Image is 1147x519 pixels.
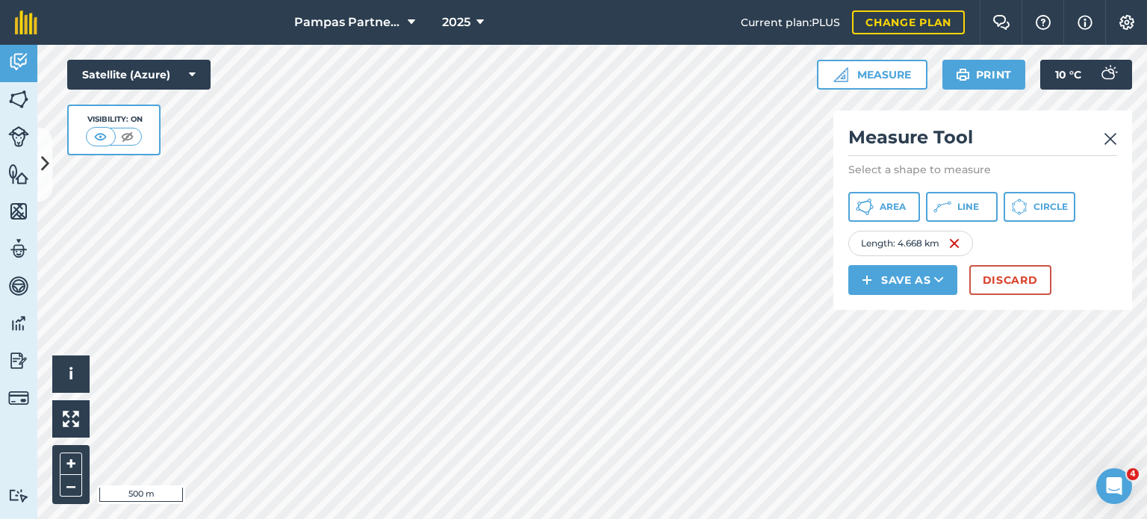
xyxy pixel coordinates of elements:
[1034,15,1052,30] img: A question mark icon
[848,125,1117,156] h2: Measure Tool
[957,201,979,213] span: Line
[880,201,906,213] span: Area
[833,67,848,82] img: Ruler icon
[60,475,82,497] button: –
[8,88,29,111] img: svg+xml;base64,PHN2ZyB4bWxucz0iaHR0cDovL3d3dy53My5vcmcvMjAwMC9zdmciIHdpZHRoPSI1NiIgaGVpZ2h0PSI2MC...
[1096,468,1132,504] iframe: Intercom live chat
[8,51,29,73] img: svg+xml;base64,PD94bWwgdmVyc2lvbj0iMS4wIiBlbmNvZGluZz0idXRmLTgiPz4KPCEtLSBHZW5lcmF0b3I6IEFkb2JlIE...
[8,349,29,372] img: svg+xml;base64,PD94bWwgdmVyc2lvbj0iMS4wIiBlbmNvZGluZz0idXRmLTgiPz4KPCEtLSBHZW5lcmF0b3I6IEFkb2JlIE...
[8,488,29,503] img: svg+xml;base64,PD94bWwgdmVyc2lvbj0iMS4wIiBlbmNvZGluZz0idXRmLTgiPz4KPCEtLSBHZW5lcmF0b3I6IEFkb2JlIE...
[86,114,143,125] div: Visibility: On
[8,200,29,223] img: svg+xml;base64,PHN2ZyB4bWxucz0iaHR0cDovL3d3dy53My5vcmcvMjAwMC9zdmciIHdpZHRoPSI1NiIgaGVpZ2h0PSI2MC...
[8,126,29,147] img: svg+xml;base64,PD94bWwgdmVyc2lvbj0iMS4wIiBlbmNvZGluZz0idXRmLTgiPz4KPCEtLSBHZW5lcmF0b3I6IEFkb2JlIE...
[741,14,840,31] span: Current plan : PLUS
[862,271,872,289] img: svg+xml;base64,PHN2ZyB4bWxucz0iaHR0cDovL3d3dy53My5vcmcvMjAwMC9zdmciIHdpZHRoPSIxNCIgaGVpZ2h0PSIyNC...
[948,234,960,252] img: svg+xml;base64,PHN2ZyB4bWxucz0iaHR0cDovL3d3dy53My5vcmcvMjAwMC9zdmciIHdpZHRoPSIxNiIgaGVpZ2h0PSIyNC...
[442,13,470,31] span: 2025
[1033,201,1068,213] span: Circle
[1078,13,1092,31] img: svg+xml;base64,PHN2ZyB4bWxucz0iaHR0cDovL3d3dy53My5vcmcvMjAwMC9zdmciIHdpZHRoPSIxNyIgaGVpZ2h0PSIxNy...
[1104,130,1117,148] img: svg+xml;base64,PHN2ZyB4bWxucz0iaHR0cDovL3d3dy53My5vcmcvMjAwMC9zdmciIHdpZHRoPSIyMiIgaGVpZ2h0PSIzMC...
[8,237,29,260] img: svg+xml;base64,PD94bWwgdmVyc2lvbj0iMS4wIiBlbmNvZGluZz0idXRmLTgiPz4KPCEtLSBHZW5lcmF0b3I6IEFkb2JlIE...
[1093,60,1123,90] img: svg+xml;base64,PD94bWwgdmVyc2lvbj0iMS4wIiBlbmNvZGluZz0idXRmLTgiPz4KPCEtLSBHZW5lcmF0b3I6IEFkb2JlIE...
[1127,468,1139,480] span: 4
[8,388,29,408] img: svg+xml;base64,PD94bWwgdmVyc2lvbj0iMS4wIiBlbmNvZGluZz0idXRmLTgiPz4KPCEtLSBHZW5lcmF0b3I6IEFkb2JlIE...
[848,162,1117,177] p: Select a shape to measure
[294,13,402,31] span: Pampas Partnership
[1118,15,1136,30] img: A cog icon
[63,411,79,427] img: Four arrows, one pointing top left, one top right, one bottom right and the last bottom left
[1040,60,1132,90] button: 10 °C
[52,355,90,393] button: i
[15,10,37,34] img: fieldmargin Logo
[992,15,1010,30] img: Two speech bubbles overlapping with the left bubble in the forefront
[956,66,970,84] img: svg+xml;base64,PHN2ZyB4bWxucz0iaHR0cDovL3d3dy53My5vcmcvMjAwMC9zdmciIHdpZHRoPSIxOSIgaGVpZ2h0PSIyNC...
[1004,192,1075,222] button: Circle
[118,129,137,144] img: svg+xml;base64,PHN2ZyB4bWxucz0iaHR0cDovL3d3dy53My5vcmcvMjAwMC9zdmciIHdpZHRoPSI1MCIgaGVpZ2h0PSI0MC...
[8,312,29,335] img: svg+xml;base64,PD94bWwgdmVyc2lvbj0iMS4wIiBlbmNvZGluZz0idXRmLTgiPz4KPCEtLSBHZW5lcmF0b3I6IEFkb2JlIE...
[969,265,1051,295] button: Discard
[926,192,998,222] button: Line
[8,275,29,297] img: svg+xml;base64,PD94bWwgdmVyc2lvbj0iMS4wIiBlbmNvZGluZz0idXRmLTgiPz4KPCEtLSBHZW5lcmF0b3I6IEFkb2JlIE...
[69,364,73,383] span: i
[91,129,110,144] img: svg+xml;base64,PHN2ZyB4bWxucz0iaHR0cDovL3d3dy53My5vcmcvMjAwMC9zdmciIHdpZHRoPSI1MCIgaGVpZ2h0PSI0MC...
[942,60,1026,90] button: Print
[848,192,920,222] button: Area
[1055,60,1081,90] span: 10 ° C
[848,265,957,295] button: Save as
[817,60,927,90] button: Measure
[8,163,29,185] img: svg+xml;base64,PHN2ZyB4bWxucz0iaHR0cDovL3d3dy53My5vcmcvMjAwMC9zdmciIHdpZHRoPSI1NiIgaGVpZ2h0PSI2MC...
[67,60,211,90] button: Satellite (Azure)
[60,453,82,475] button: +
[848,231,973,256] div: Length : 4.668 km
[852,10,965,34] a: Change plan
